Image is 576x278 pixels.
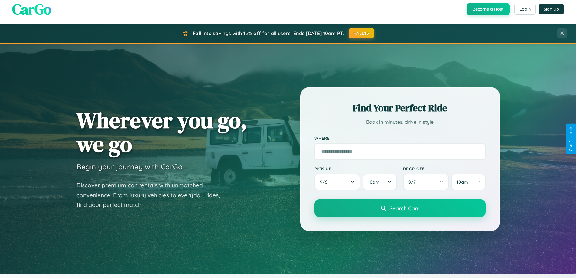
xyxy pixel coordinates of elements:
span: 9 / 6 [320,179,330,185]
button: 10am [363,174,397,190]
span: Fall into savings with 15% off for all users! Ends [DATE] 10am PT. [193,30,344,36]
button: FALL15 [349,28,374,38]
button: Become a Host [467,3,510,15]
label: Where [314,136,486,141]
button: 10am [451,174,485,190]
label: Drop-off [403,166,486,171]
h3: Begin your journey with CarGo [76,162,183,171]
button: 9/6 [314,174,360,190]
label: Pick-up [314,166,397,171]
span: Search Cars [389,205,419,211]
span: 9 / 7 [408,179,419,185]
p: Discover premium car rentals with unmatched convenience. From luxury vehicles to everyday rides, ... [76,180,228,210]
button: Sign Up [539,4,564,14]
span: 10am [368,179,379,185]
p: Book in minutes, drive in style [314,118,486,126]
button: Search Cars [314,199,486,217]
span: 10am [457,179,468,185]
div: Give Feedback [569,127,573,151]
button: 9/7 [403,174,449,190]
button: Login [514,4,536,15]
h2: Find Your Perfect Ride [314,101,486,115]
h1: Wherever you go, we go [76,108,247,156]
